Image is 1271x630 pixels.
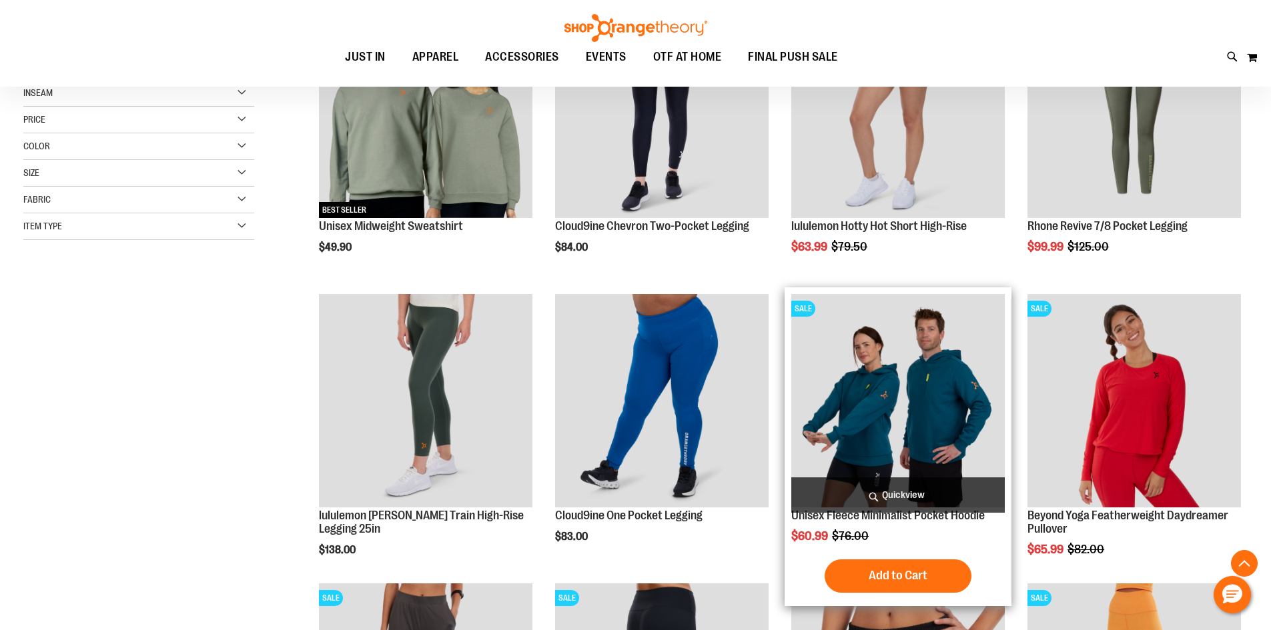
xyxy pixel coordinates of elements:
span: SALE [1027,590,1051,606]
img: Main view of 2024 October lululemon Wunder Train High-Rise [319,294,532,507]
a: Cloud9ine Chevron Two-Pocket Legging [555,5,769,220]
span: EVENTS [586,42,626,72]
a: Unisex Fleece Minimalist Pocket HoodieSALE [791,294,1005,509]
span: $65.99 [1027,543,1066,556]
a: Unisex Fleece Minimalist Pocket Hoodie [791,509,985,522]
div: product [312,287,539,589]
span: $138.00 [319,544,358,556]
span: Price [23,114,45,125]
img: Product image for Beyond Yoga Featherweight Daydreamer Pullover [1027,294,1241,507]
span: Color [23,141,50,151]
span: $63.99 [791,240,829,253]
a: lululemon [PERSON_NAME] Train High-Rise Legging 25in [319,509,524,535]
span: BEST SELLER [319,202,370,218]
a: Rhone Revive 7/8 Pocket LeggingSALE [1027,5,1241,220]
span: $49.90 [319,241,354,253]
span: $84.00 [555,241,590,253]
button: Add to Cart [825,559,971,593]
span: JUST IN [345,42,386,72]
span: Fabric [23,194,51,205]
img: Cloud9ine Chevron Two-Pocket Legging [555,5,769,218]
a: JUST IN [332,42,399,73]
button: Back To Top [1231,550,1258,577]
img: Unisex Midweight Sweatshirt [319,5,532,218]
span: $79.50 [831,240,869,253]
span: SALE [1027,301,1051,317]
span: SALE [791,301,815,317]
img: Shop Orangetheory [562,14,709,42]
span: ACCESSORIES [485,42,559,72]
span: $99.99 [1027,240,1066,253]
a: Unisex Midweight Sweatshirt [319,219,463,233]
img: Rhone Revive 7/8 Pocket Legging [1027,5,1241,218]
a: EVENTS [572,42,640,73]
span: $125.00 [1068,240,1111,253]
a: Rhone Revive 7/8 Pocket Legging [1027,219,1188,233]
div: product [548,287,775,577]
a: Quickview [791,477,1005,513]
img: Cloud9ine One Pocket Legging [555,294,769,507]
span: OTF AT HOME [653,42,722,72]
span: Inseam [23,87,53,98]
span: $83.00 [555,531,590,543]
img: lululemon Hotty Hot Short High-Rise [791,5,1005,218]
a: ACCESSORIES [472,42,572,73]
span: FINAL PUSH SALE [748,42,838,72]
a: Cloud9ine Chevron Two-Pocket Legging [555,219,749,233]
a: Beyond Yoga Featherweight Daydreamer Pullover [1027,509,1228,535]
a: APPAREL [399,42,472,72]
img: Unisex Fleece Minimalist Pocket Hoodie [791,294,1005,507]
span: SALE [555,590,579,606]
a: OTF AT HOME [640,42,735,73]
div: product [1021,287,1248,589]
button: Hello, have a question? Let’s chat. [1214,576,1251,613]
a: Main view of 2024 October lululemon Wunder Train High-Rise [319,294,532,509]
span: SALE [319,590,343,606]
a: Cloud9ine One Pocket Legging [555,509,703,522]
a: lululemon Hotty Hot Short High-Rise [791,219,967,233]
span: Size [23,167,39,178]
span: $60.99 [791,529,830,543]
span: $82.00 [1068,543,1106,556]
a: FINAL PUSH SALE [735,42,851,73]
div: product [785,287,1011,606]
span: $76.00 [832,529,871,543]
span: Item Type [23,221,62,231]
span: APPAREL [412,42,459,72]
a: Cloud9ine One Pocket Legging [555,294,769,509]
span: Add to Cart [869,568,927,583]
a: Product image for Beyond Yoga Featherweight Daydreamer PulloverSALE [1027,294,1241,509]
a: lululemon Hotty Hot Short High-RiseSALE [791,5,1005,220]
a: Unisex Midweight SweatshirtNEWBEST SELLER [319,5,532,220]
